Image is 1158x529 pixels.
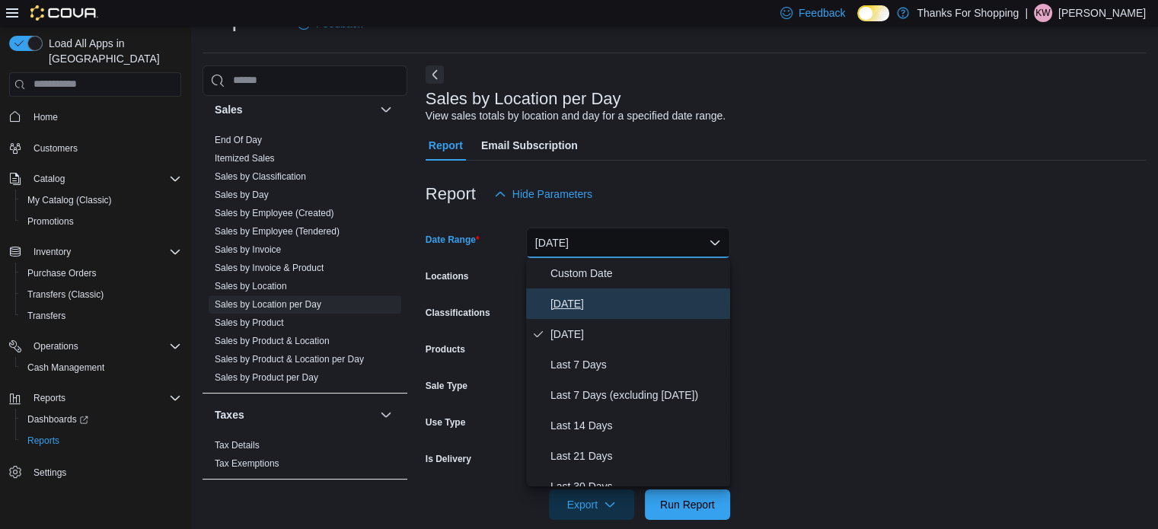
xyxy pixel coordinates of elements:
[426,343,465,355] label: Products
[426,453,471,465] label: Is Delivery
[558,489,625,520] span: Export
[215,336,330,346] a: Sales by Product & Location
[33,340,78,352] span: Operations
[215,262,324,274] span: Sales by Invoice & Product
[215,263,324,273] a: Sales by Invoice & Product
[21,264,181,282] span: Purchase Orders
[21,410,94,429] a: Dashboards
[215,102,374,117] button: Sales
[426,380,467,392] label: Sale Type
[215,207,334,219] span: Sales by Employee (Created)
[426,270,469,282] label: Locations
[377,100,395,119] button: Sales
[3,460,187,483] button: Settings
[21,285,110,304] a: Transfers (Classic)
[27,267,97,279] span: Purchase Orders
[27,337,85,355] button: Operations
[550,325,724,343] span: [DATE]
[27,462,181,481] span: Settings
[27,310,65,322] span: Transfers
[215,439,260,451] span: Tax Details
[21,191,181,209] span: My Catalog (Classic)
[15,284,187,305] button: Transfers (Classic)
[27,107,181,126] span: Home
[3,168,187,190] button: Catalog
[27,139,181,158] span: Customers
[215,171,306,182] a: Sales by Classification
[215,102,243,117] h3: Sales
[426,65,444,84] button: Next
[27,170,181,188] span: Catalog
[429,130,463,161] span: Report
[215,244,281,256] span: Sales by Invoice
[215,170,306,183] span: Sales by Classification
[426,90,621,108] h3: Sales by Location per Day
[21,307,72,325] a: Transfers
[550,386,724,404] span: Last 7 Days (excluding [DATE])
[215,134,262,146] span: End Of Day
[660,497,715,512] span: Run Report
[43,36,181,66] span: Load All Apps in [GEOGRAPHIC_DATA]
[203,131,407,393] div: Sales
[27,243,181,261] span: Inventory
[21,432,65,450] a: Reports
[15,263,187,284] button: Purchase Orders
[27,435,59,447] span: Reports
[21,285,181,304] span: Transfers (Classic)
[857,5,889,21] input: Dark Mode
[27,108,64,126] a: Home
[27,194,112,206] span: My Catalog (Classic)
[1058,4,1146,22] p: [PERSON_NAME]
[27,337,181,355] span: Operations
[30,5,98,21] img: Cova
[15,357,187,378] button: Cash Management
[526,228,730,258] button: [DATE]
[215,135,262,145] a: End Of Day
[1035,4,1050,22] span: KW
[215,372,318,383] a: Sales by Product per Day
[550,355,724,374] span: Last 7 Days
[33,111,58,123] span: Home
[550,416,724,435] span: Last 14 Days
[550,264,724,282] span: Custom Date
[426,108,726,124] div: View sales totals by location and day for a specified date range.
[215,190,269,200] a: Sales by Day
[215,153,275,164] a: Itemized Sales
[215,244,281,255] a: Sales by Invoice
[203,436,407,479] div: Taxes
[215,298,321,311] span: Sales by Location per Day
[27,243,77,261] button: Inventory
[21,307,181,325] span: Transfers
[21,359,181,377] span: Cash Management
[917,4,1019,22] p: Thanks For Shopping
[645,489,730,520] button: Run Report
[1034,4,1052,22] div: Kennedy Wilson
[215,440,260,451] a: Tax Details
[27,389,181,407] span: Reports
[21,410,181,429] span: Dashboards
[27,464,72,482] a: Settings
[33,173,65,185] span: Catalog
[550,477,724,496] span: Last 30 Days
[215,208,334,218] a: Sales by Employee (Created)
[215,299,321,310] a: Sales by Location per Day
[426,185,476,203] h3: Report
[3,336,187,357] button: Operations
[799,5,845,21] span: Feedback
[215,317,284,328] a: Sales by Product
[215,353,364,365] span: Sales by Product & Location per Day
[21,432,181,450] span: Reports
[15,430,187,451] button: Reports
[512,186,592,202] span: Hide Parameters
[426,416,465,429] label: Use Type
[377,406,395,424] button: Taxes
[3,387,187,409] button: Reports
[27,389,72,407] button: Reports
[27,413,88,425] span: Dashboards
[215,189,269,201] span: Sales by Day
[3,137,187,159] button: Customers
[215,458,279,469] a: Tax Exemptions
[33,392,65,404] span: Reports
[215,354,364,365] a: Sales by Product & Location per Day
[215,407,244,422] h3: Taxes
